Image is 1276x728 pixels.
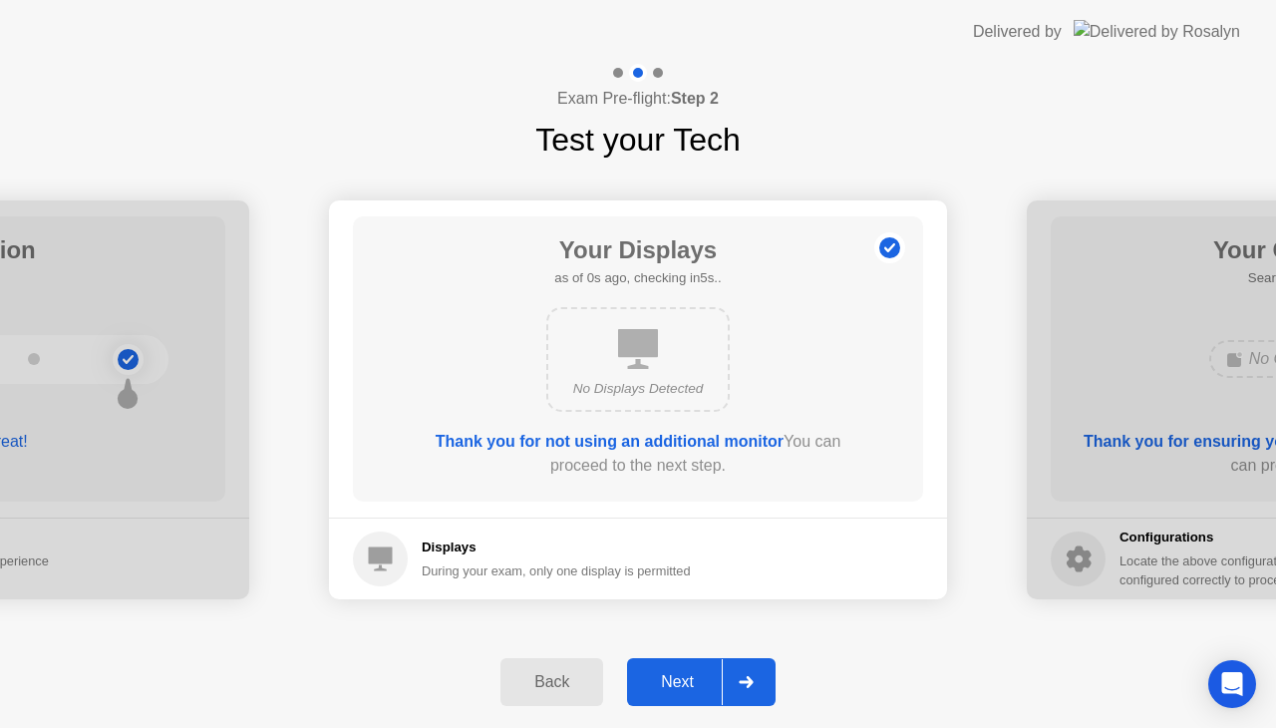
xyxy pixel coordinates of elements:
[671,90,719,107] b: Step 2
[564,379,712,399] div: No Displays Detected
[627,658,776,706] button: Next
[535,116,741,164] h1: Test your Tech
[554,268,721,288] h5: as of 0s ago, checking in5s..
[1208,660,1256,708] div: Open Intercom Messenger
[422,538,691,557] h5: Displays
[410,430,866,478] div: You can proceed to the next step.
[973,20,1062,44] div: Delivered by
[557,87,719,111] h4: Exam Pre-flight:
[1074,20,1240,43] img: Delivered by Rosalyn
[633,673,722,691] div: Next
[500,658,603,706] button: Back
[554,232,721,268] h1: Your Displays
[436,433,784,450] b: Thank you for not using an additional monitor
[506,673,597,691] div: Back
[422,561,691,580] div: During your exam, only one display is permitted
